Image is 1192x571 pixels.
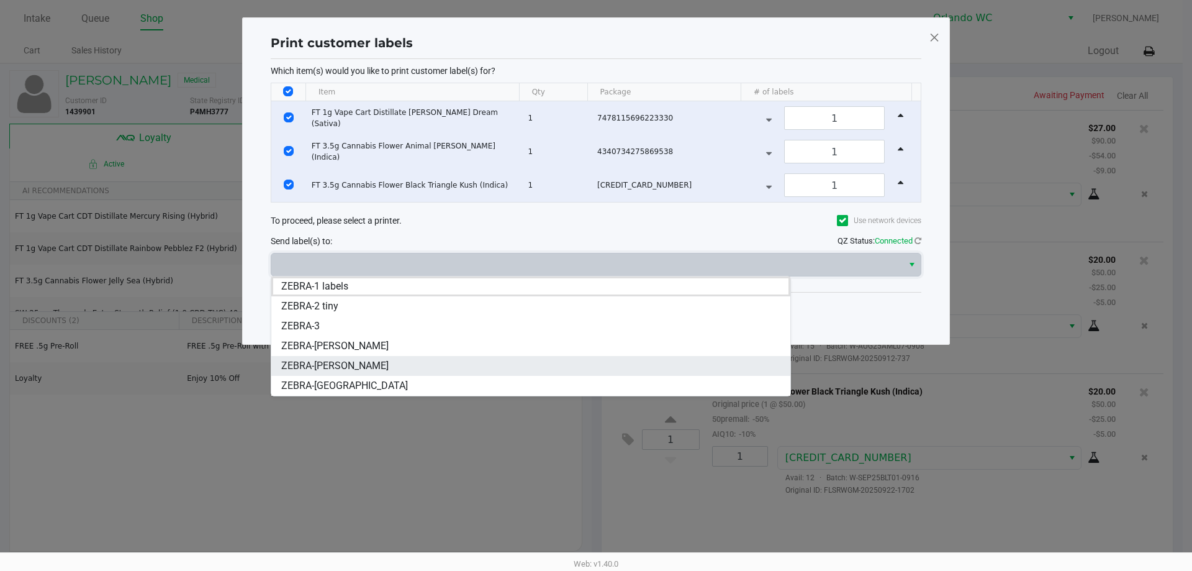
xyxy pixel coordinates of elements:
[281,359,389,373] span: ZEBRA-[PERSON_NAME]
[281,378,408,393] span: ZEBRA-[GEOGRAPHIC_DATA]
[522,101,592,135] td: 1
[281,279,348,294] span: ZEBRA-1 labels
[592,135,747,168] td: 4340734275869538
[522,135,592,168] td: 1
[306,168,523,202] td: FT 3.5g Cannabis Flower Black Triangle Kush (Indica)
[271,34,413,52] h1: Print customer labels
[838,236,921,245] span: QZ Status:
[592,168,747,202] td: [CREDIT_CARD_NUMBER]
[271,83,921,202] div: Data table
[587,83,741,101] th: Package
[271,216,402,226] span: To proceed, please select a printer.
[305,83,519,101] th: Item
[837,215,921,226] label: Use network devices
[741,83,911,101] th: # of labels
[271,65,921,76] p: Which item(s) would you like to print customer label(s) for?
[284,146,294,156] input: Select Row
[271,236,332,246] span: Send label(s) to:
[522,168,592,202] td: 1
[281,299,338,314] span: ZEBRA-2 tiny
[284,180,294,190] input: Select Row
[281,339,389,354] span: ZEBRA-[PERSON_NAME]
[284,112,294,122] input: Select Row
[592,101,747,135] td: 7478115696223330
[283,86,293,96] input: Select All Rows
[519,83,587,101] th: Qty
[306,101,523,135] td: FT 1g Vape Cart Distillate [PERSON_NAME] Dream (Sativa)
[875,236,913,245] span: Connected
[306,135,523,168] td: FT 3.5g Cannabis Flower Animal [PERSON_NAME] (Indica)
[281,319,320,334] span: ZEBRA-3
[574,559,618,569] span: Web: v1.40.0
[903,254,921,276] button: Select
